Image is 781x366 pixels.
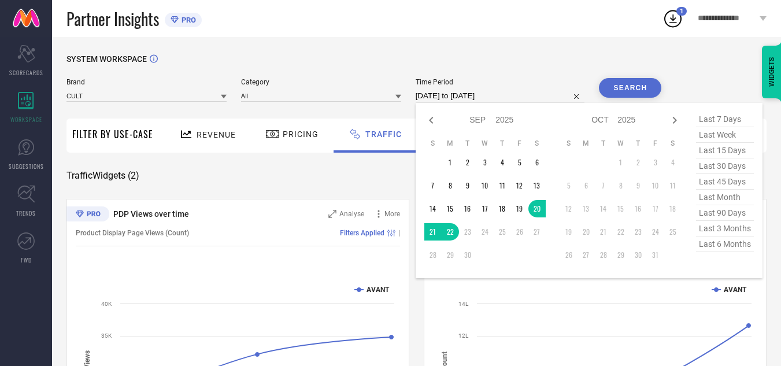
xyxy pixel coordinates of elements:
td: Sat Sep 13 2025 [528,177,546,194]
td: Wed Oct 22 2025 [612,223,630,241]
td: Sun Sep 14 2025 [424,200,442,217]
div: Premium [66,206,109,224]
th: Saturday [664,139,682,148]
td: Mon Sep 22 2025 [442,223,459,241]
td: Thu Sep 18 2025 [494,200,511,217]
td: Sat Sep 06 2025 [528,154,546,171]
span: SYSTEM WORKSPACE [66,54,147,64]
td: Wed Sep 24 2025 [476,223,494,241]
td: Sat Oct 25 2025 [664,223,682,241]
td: Fri Sep 05 2025 [511,154,528,171]
span: Time Period [416,78,585,86]
span: Traffic Widgets ( 2 ) [66,170,139,182]
text: 35K [101,332,112,339]
td: Sun Sep 28 2025 [424,246,442,264]
span: 1 [680,8,683,15]
th: Monday [442,139,459,148]
span: SCORECARDS [9,68,43,77]
th: Sunday [424,139,442,148]
td: Tue Sep 16 2025 [459,200,476,217]
td: Thu Sep 04 2025 [494,154,511,171]
span: Analyse [339,210,364,218]
td: Thu Oct 16 2025 [630,200,647,217]
span: More [384,210,400,218]
th: Wednesday [612,139,630,148]
td: Tue Sep 30 2025 [459,246,476,264]
td: Mon Oct 20 2025 [578,223,595,241]
td: Mon Oct 06 2025 [578,177,595,194]
td: Mon Oct 13 2025 [578,200,595,217]
td: Tue Oct 21 2025 [595,223,612,241]
span: last 90 days [696,205,754,221]
td: Sat Sep 27 2025 [528,223,546,241]
td: Mon Sep 29 2025 [442,246,459,264]
td: Tue Sep 09 2025 [459,177,476,194]
td: Sat Oct 04 2025 [664,154,682,171]
div: Next month [668,113,682,127]
td: Wed Oct 15 2025 [612,200,630,217]
th: Thursday [630,139,647,148]
td: Sun Oct 05 2025 [560,177,578,194]
td: Sat Oct 18 2025 [664,200,682,217]
text: AVANT [724,286,747,294]
td: Thu Oct 23 2025 [630,223,647,241]
td: Wed Oct 29 2025 [612,246,630,264]
span: last 6 months [696,236,754,252]
td: Sat Oct 11 2025 [664,177,682,194]
span: WORKSPACE [10,115,42,124]
span: last month [696,190,754,205]
span: Revenue [197,130,236,139]
td: Tue Oct 07 2025 [595,177,612,194]
td: Tue Oct 28 2025 [595,246,612,264]
td: Wed Sep 03 2025 [476,154,494,171]
span: | [398,229,400,237]
td: Fri Oct 10 2025 [647,177,664,194]
span: SUGGESTIONS [9,162,44,171]
td: Fri Sep 26 2025 [511,223,528,241]
span: Pricing [283,130,319,139]
td: Sat Sep 20 2025 [528,200,546,217]
td: Tue Sep 02 2025 [459,154,476,171]
td: Fri Oct 24 2025 [647,223,664,241]
span: Category [241,78,401,86]
span: Partner Insights [66,7,159,31]
td: Wed Oct 01 2025 [612,154,630,171]
td: Mon Sep 15 2025 [442,200,459,217]
td: Thu Oct 09 2025 [630,177,647,194]
span: TRENDS [16,209,36,217]
td: Sun Sep 21 2025 [424,223,442,241]
span: last 15 days [696,143,754,158]
td: Fri Oct 17 2025 [647,200,664,217]
th: Saturday [528,139,546,148]
td: Sun Oct 26 2025 [560,246,578,264]
td: Tue Sep 23 2025 [459,223,476,241]
svg: Zoom [328,210,336,218]
td: Tue Oct 14 2025 [595,200,612,217]
span: PRO [179,16,196,24]
td: Wed Sep 17 2025 [476,200,494,217]
text: 12L [458,332,469,339]
td: Fri Sep 12 2025 [511,177,528,194]
td: Sun Sep 07 2025 [424,177,442,194]
div: Open download list [662,8,683,29]
td: Thu Sep 11 2025 [494,177,511,194]
text: 14L [458,301,469,307]
button: Search [599,78,661,98]
span: last 7 days [696,112,754,127]
td: Mon Sep 01 2025 [442,154,459,171]
td: Mon Oct 27 2025 [578,246,595,264]
span: last 45 days [696,174,754,190]
th: Tuesday [459,139,476,148]
th: Thursday [494,139,511,148]
td: Wed Sep 10 2025 [476,177,494,194]
td: Fri Sep 19 2025 [511,200,528,217]
td: Sun Oct 12 2025 [560,200,578,217]
td: Mon Sep 08 2025 [442,177,459,194]
span: Filter By Use-Case [72,127,153,141]
th: Friday [647,139,664,148]
input: Select time period [416,89,585,103]
td: Thu Oct 30 2025 [630,246,647,264]
span: Traffic [365,130,402,139]
span: PDP Views over time [113,209,189,219]
text: AVANT [367,286,390,294]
